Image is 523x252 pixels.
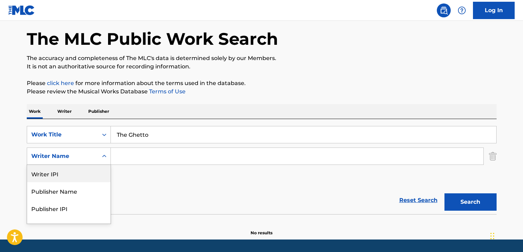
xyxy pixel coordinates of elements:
[489,148,497,165] img: Delete Criterion
[31,152,94,160] div: Writer Name
[473,2,515,19] a: Log In
[396,193,441,208] a: Reset Search
[444,193,497,211] button: Search
[440,6,448,15] img: search
[27,126,497,214] form: Search Form
[27,200,111,217] div: Publisher IPI
[27,28,278,49] h1: The MLC Public Work Search
[86,104,111,119] p: Publisher
[27,217,111,234] div: MLC Publisher Number
[490,226,495,246] div: Drag
[458,6,466,15] img: help
[251,221,272,236] p: No results
[437,3,451,17] a: Public Search
[8,5,35,15] img: MLC Logo
[27,104,43,119] p: Work
[27,182,111,200] div: Publisher Name
[27,165,111,182] div: Writer IPI
[27,54,497,62] p: The accuracy and completeness of The MLC's data is determined solely by our Members.
[27,87,497,96] p: Please review the Musical Works Database
[27,79,497,87] p: Please for more information about the terms used in the database.
[27,62,497,71] p: It is not an authoritative source for recording information.
[455,3,469,17] div: Help
[55,104,74,119] p: Writer
[148,88,186,95] a: Terms of Use
[31,131,94,139] div: Work Title
[47,80,74,86] a: click here
[488,219,523,252] iframe: Chat Widget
